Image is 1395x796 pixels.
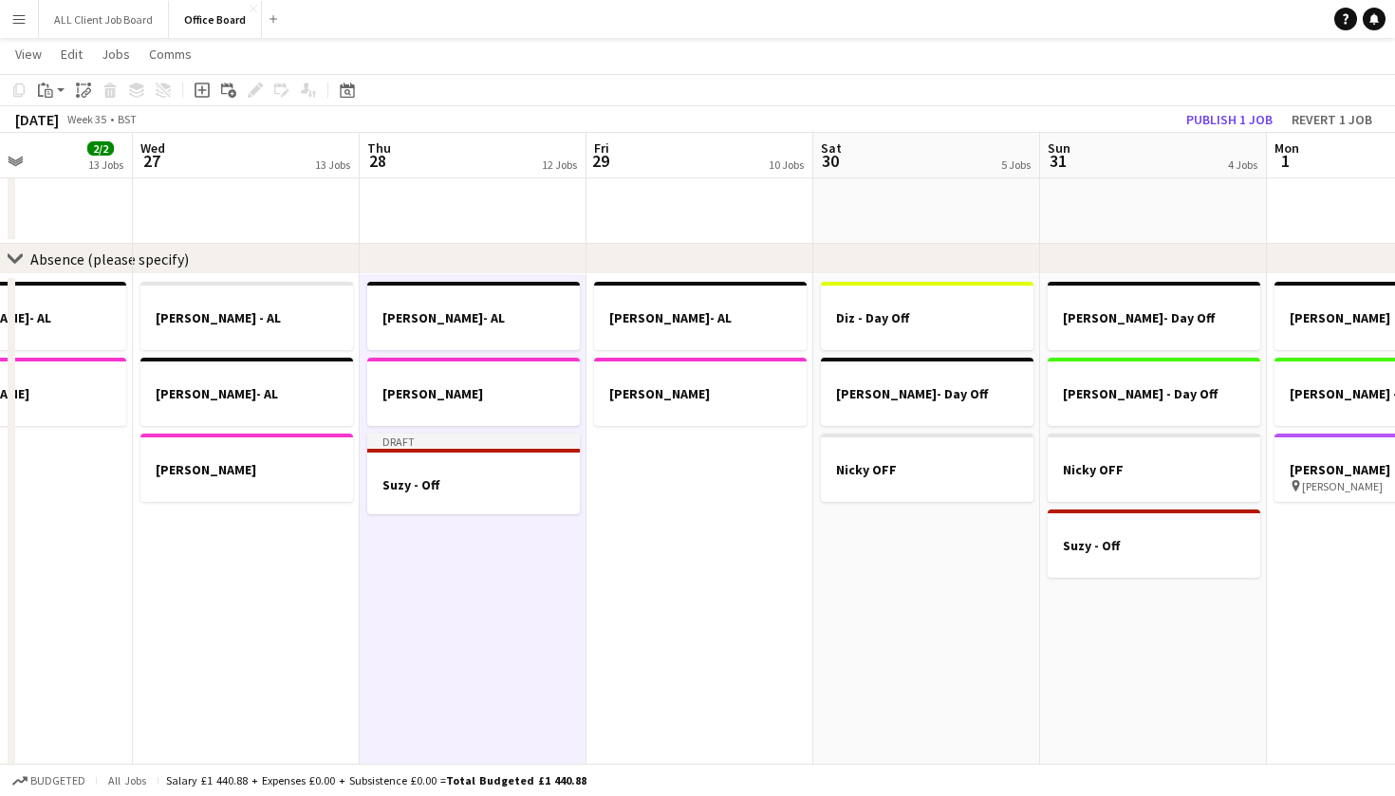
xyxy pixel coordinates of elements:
h3: [PERSON_NAME]- Day Off [1048,309,1260,326]
h3: Suzy - Off [1048,537,1260,554]
div: 12 Jobs [542,157,577,172]
span: Mon [1274,139,1299,157]
app-job-card: [PERSON_NAME] [594,358,807,426]
app-job-card: [PERSON_NAME] [367,358,580,426]
h3: [PERSON_NAME] [594,385,807,402]
span: 27 [138,150,165,172]
h3: [PERSON_NAME] [367,385,580,402]
span: Sun [1048,139,1070,157]
div: BST [118,112,137,126]
app-job-card: [PERSON_NAME]- AL [140,358,353,426]
span: 2/2 [87,141,114,156]
div: 13 Jobs [315,157,350,172]
span: Week 35 [63,112,110,126]
app-job-card: Suzy - Off [1048,509,1260,578]
a: Jobs [94,42,138,66]
h3: [PERSON_NAME]- Day Off [821,385,1033,402]
div: [DATE] [15,110,59,129]
span: Edit [61,46,83,63]
h3: [PERSON_NAME]- AL [594,309,807,326]
span: Budgeted [30,774,85,787]
span: 30 [818,150,842,172]
span: Total Budgeted £1 440.88 [446,773,586,787]
app-job-card: [PERSON_NAME] - Day Off [1048,358,1260,426]
app-job-card: [PERSON_NAME]- Day Off [821,358,1033,426]
h3: [PERSON_NAME]- AL [140,385,353,402]
a: View [8,42,49,66]
div: Absence (please specify) [30,250,189,268]
h3: [PERSON_NAME] - Day Off [1048,385,1260,402]
app-job-card: Nicky OFF [821,434,1033,502]
div: 10 Jobs [769,157,804,172]
h3: Suzy - Off [367,476,580,493]
button: Revert 1 job [1284,107,1380,132]
span: 29 [591,150,609,172]
div: 13 Jobs [88,157,123,172]
button: Budgeted [9,770,88,791]
span: View [15,46,42,63]
button: Office Board [169,1,262,38]
app-job-card: [PERSON_NAME]- AL [594,282,807,350]
span: Thu [367,139,391,157]
h3: [PERSON_NAME] - AL [140,309,353,326]
span: Sat [821,139,842,157]
app-job-card: [PERSON_NAME] [140,434,353,502]
span: 28 [364,150,391,172]
app-job-card: [PERSON_NAME]- AL [367,282,580,350]
app-job-card: DraftSuzy - Off [367,434,580,514]
app-job-card: Diz - Day Off [821,282,1033,350]
a: Edit [53,42,90,66]
span: Jobs [102,46,130,63]
span: [PERSON_NAME] [1302,479,1383,493]
div: 5 Jobs [1001,157,1031,172]
button: ALL Client Job Board [39,1,169,38]
button: Publish 1 job [1179,107,1280,132]
span: 31 [1045,150,1070,172]
span: Fri [594,139,609,157]
div: Salary £1 440.88 + Expenses £0.00 + Subsistence £0.00 = [166,773,586,787]
app-job-card: [PERSON_NAME] - AL [140,282,353,350]
span: Comms [149,46,192,63]
span: All jobs [104,773,150,787]
h3: [PERSON_NAME]- AL [367,309,580,326]
h3: Nicky OFF [1048,461,1260,478]
app-job-card: [PERSON_NAME]- Day Off [1048,282,1260,350]
app-job-card: Nicky OFF [1048,434,1260,502]
a: Comms [141,42,199,66]
span: Wed [140,139,165,157]
h3: Nicky OFF [821,461,1033,478]
div: 4 Jobs [1228,157,1257,172]
div: Draft [367,434,580,449]
h3: [PERSON_NAME] [140,461,353,478]
span: 1 [1272,150,1299,172]
h3: Diz - Day Off [821,309,1033,326]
